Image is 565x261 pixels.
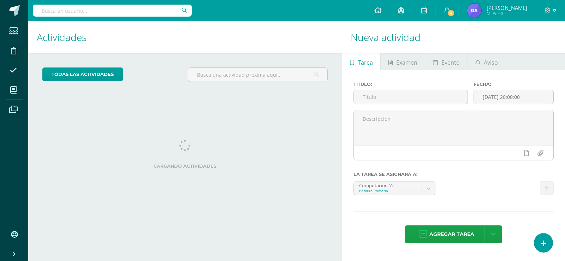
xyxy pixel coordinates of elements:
[429,226,474,243] span: Agregar tarea
[354,182,435,195] a: Computación 'A'Primero Primaria
[396,54,417,71] span: Examen
[447,9,455,17] span: 4
[487,11,527,17] span: Mi Perfil
[381,53,425,70] a: Examen
[42,164,328,169] label: Cargando actividades
[354,90,468,104] input: Título
[353,82,468,87] label: Título:
[188,68,327,82] input: Busca una actividad próxima aquí...
[33,5,192,17] input: Busca un usuario...
[425,53,467,70] a: Evento
[474,82,554,87] label: Fecha:
[351,21,557,53] h1: Nueva actividad
[342,53,380,70] a: Tarea
[353,172,554,177] label: La tarea se asignará a:
[441,54,460,71] span: Evento
[358,54,373,71] span: Tarea
[359,182,416,188] div: Computación 'A'
[484,54,498,71] span: Aviso
[37,21,333,53] h1: Actividades
[487,4,527,11] span: [PERSON_NAME]
[474,90,553,104] input: Fecha de entrega
[467,4,481,18] img: 746ac40fa38bec72d7f89dcbbfd4af6a.png
[359,188,416,193] div: Primero Primaria
[42,67,123,81] a: todas las Actividades
[468,53,506,70] a: Aviso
